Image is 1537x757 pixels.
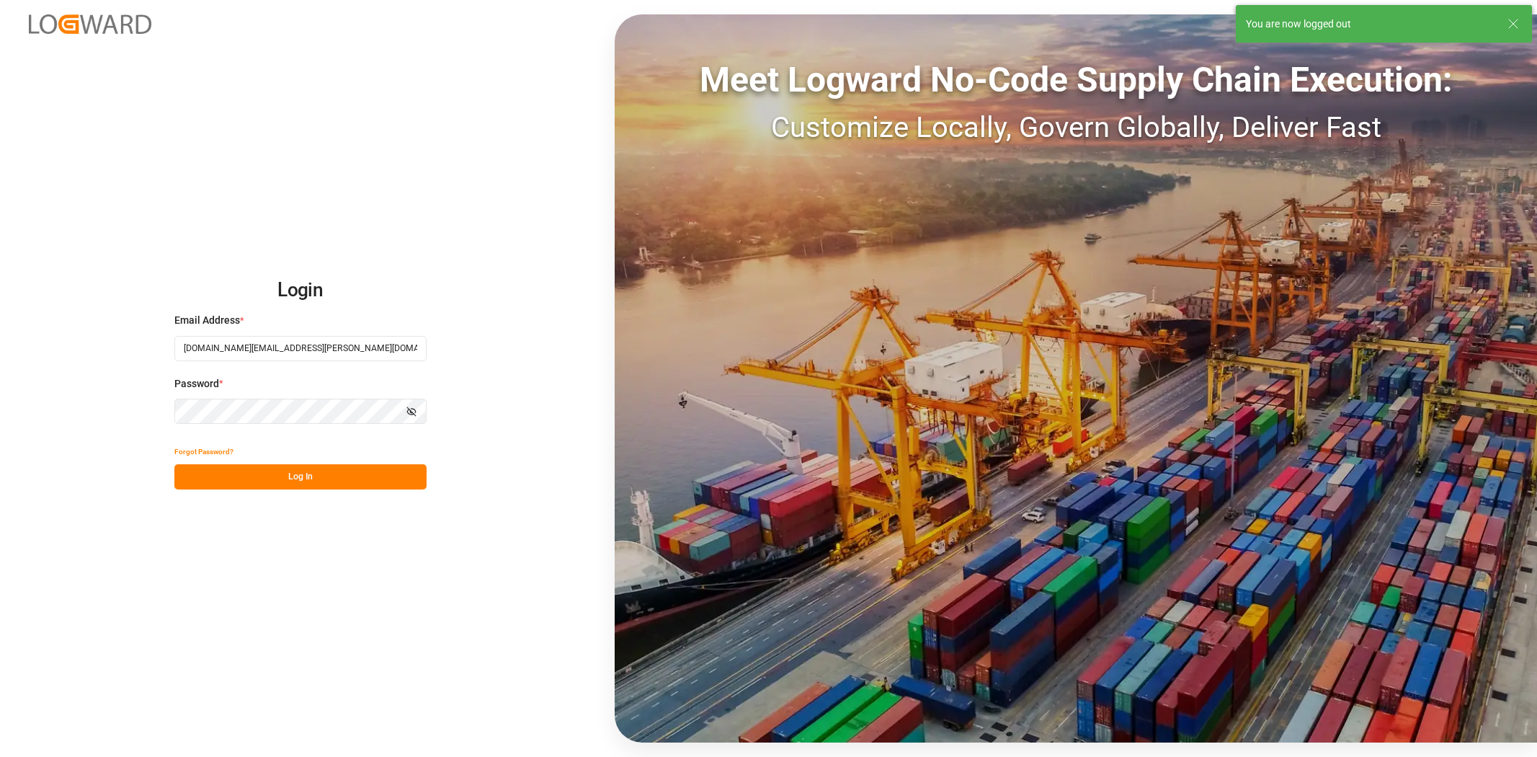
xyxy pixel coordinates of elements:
div: Customize Locally, Govern Globally, Deliver Fast [615,106,1537,149]
span: Password [174,376,219,391]
div: You are now logged out [1246,17,1494,32]
input: Enter your email [174,336,427,361]
img: Logward_new_orange.png [29,14,151,34]
div: Meet Logward No-Code Supply Chain Execution: [615,54,1537,106]
span: Email Address [174,313,240,328]
button: Forgot Password? [174,439,233,464]
h2: Login [174,267,427,314]
button: Log In [174,464,427,490]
